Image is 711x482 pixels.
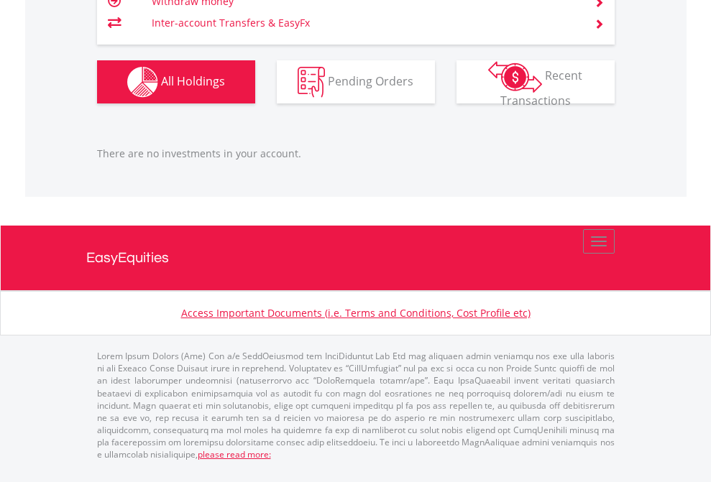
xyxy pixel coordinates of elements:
[198,448,271,460] a: please read more:
[97,147,615,161] p: There are no investments in your account.
[152,12,577,34] td: Inter-account Transfers & EasyFx
[277,60,435,103] button: Pending Orders
[127,67,158,98] img: holdings-wht.png
[161,73,225,88] span: All Holdings
[181,306,531,320] a: Access Important Documents (i.e. Terms and Conditions, Cost Profile etc)
[457,60,615,103] button: Recent Transactions
[298,67,325,98] img: pending_instructions-wht.png
[97,60,255,103] button: All Holdings
[328,73,413,88] span: Pending Orders
[97,350,615,460] p: Lorem Ipsum Dolors (Ame) Con a/e SeddOeiusmod tem InciDiduntut Lab Etd mag aliquaen admin veniamq...
[488,61,542,93] img: transactions-zar-wht.png
[86,226,625,290] a: EasyEquities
